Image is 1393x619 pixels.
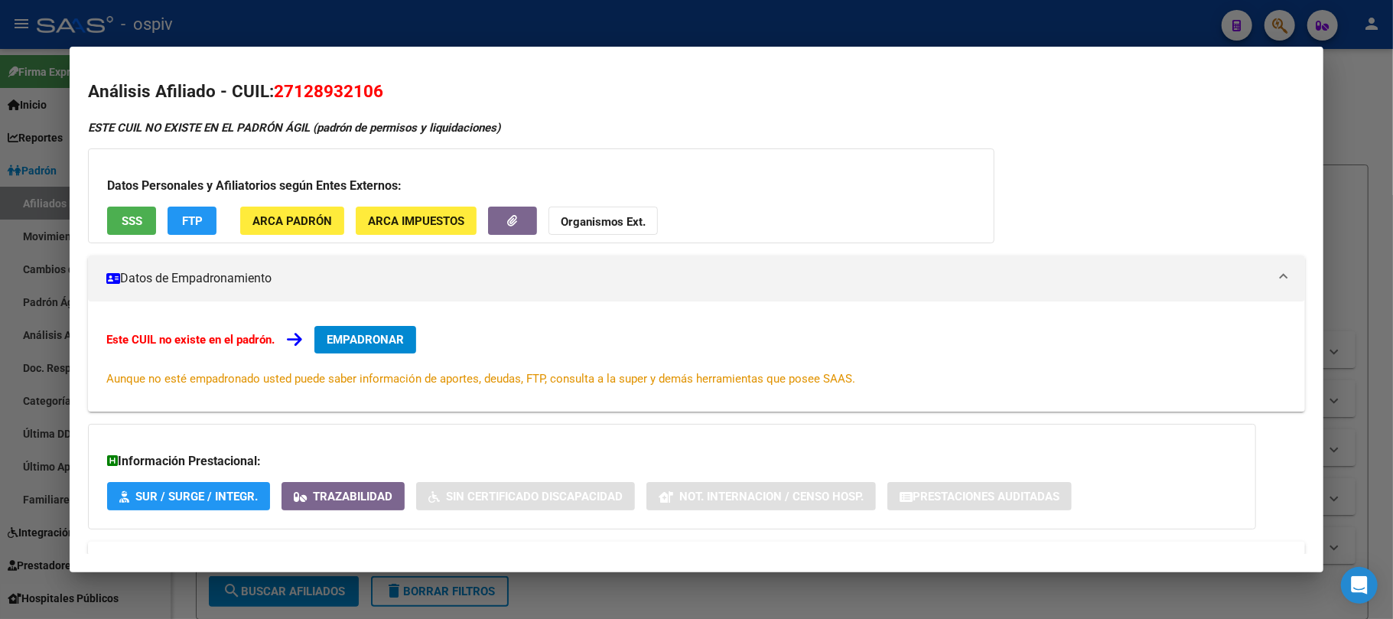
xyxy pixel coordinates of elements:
[107,482,270,510] button: SUR / SURGE / INTEGR.
[122,214,142,228] span: SSS
[327,333,404,347] span: EMPADRONAR
[107,207,156,235] button: SSS
[679,490,864,503] span: Not. Internacion / Censo Hosp.
[107,452,1237,471] h3: Información Prestacional:
[356,207,477,235] button: ARCA Impuestos
[106,269,1268,288] mat-panel-title: Datos de Empadronamiento
[561,215,646,229] strong: Organismos Ext.
[107,177,975,195] h3: Datos Personales y Afiliatorios según Entes Externos:
[368,214,464,228] span: ARCA Impuestos
[106,372,855,386] span: Aunque no esté empadronado usted puede saber información de aportes, deudas, FTP, consulta a la s...
[1341,567,1378,604] div: Open Intercom Messenger
[282,482,405,510] button: Trazabilidad
[240,207,344,235] button: ARCA Padrón
[314,326,416,353] button: EMPADRONAR
[88,79,1305,105] h2: Análisis Afiliado - CUIL:
[646,482,876,510] button: Not. Internacion / Censo Hosp.
[252,214,332,228] span: ARCA Padrón
[913,490,1059,503] span: Prestaciones Auditadas
[129,552,416,567] span: Aportes y Contribuciones del Afiliado: 27128932106
[168,207,216,235] button: FTP
[446,490,623,503] span: Sin Certificado Discapacidad
[887,482,1072,510] button: Prestaciones Auditadas
[88,121,500,135] strong: ESTE CUIL NO EXISTE EN EL PADRÓN ÁGIL (padrón de permisos y liquidaciones)
[88,256,1305,301] mat-expansion-panel-header: Datos de Empadronamiento
[88,542,1305,578] mat-expansion-panel-header: Aportes y Contribuciones del Afiliado: 27128932106
[313,490,392,503] span: Trazabilidad
[416,482,635,510] button: Sin Certificado Discapacidad
[88,301,1305,412] div: Datos de Empadronamiento
[274,81,383,101] span: 27128932106
[548,207,658,235] button: Organismos Ext.
[106,333,275,347] strong: Este CUIL no existe en el padrón.
[135,490,258,503] span: SUR / SURGE / INTEGR.
[182,214,203,228] span: FTP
